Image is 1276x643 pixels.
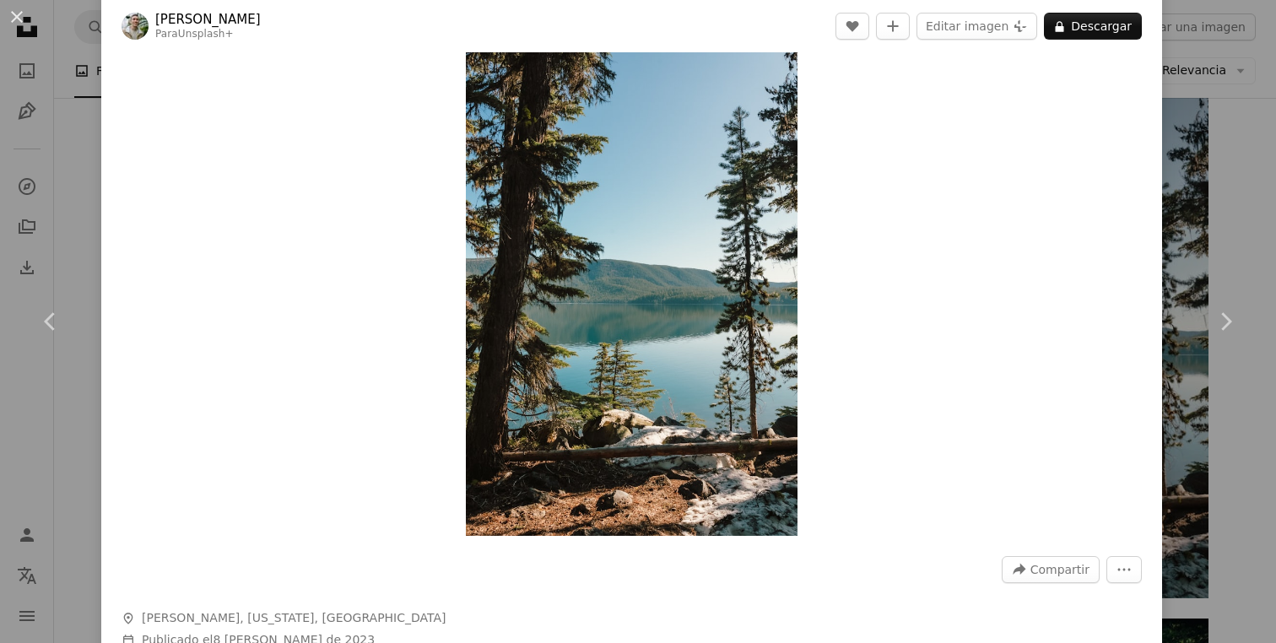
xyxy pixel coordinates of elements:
button: Ampliar en esta imagen [466,41,797,536]
div: Para [155,28,261,41]
img: Ve al perfil de Josh Hild [122,13,149,40]
img: Una vista panorámica de un lago rodeado de árboles [466,41,797,536]
button: Descargar [1044,13,1142,40]
a: Unsplash+ [178,28,234,40]
button: Más acciones [1106,556,1142,583]
button: Me gusta [835,13,869,40]
a: [PERSON_NAME] [155,11,261,28]
button: Editar imagen [916,13,1037,40]
span: Compartir [1030,557,1089,582]
button: Añade a la colección [876,13,910,40]
span: [PERSON_NAME], [US_STATE], [GEOGRAPHIC_DATA] [142,610,446,627]
a: Siguiente [1175,240,1276,403]
button: Compartir esta imagen [1002,556,1100,583]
